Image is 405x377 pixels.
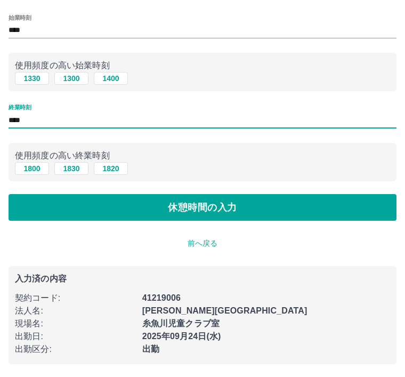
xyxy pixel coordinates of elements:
[15,149,390,162] p: 使用頻度の高い終業時刻
[15,330,136,343] p: 出勤日 :
[15,304,136,317] p: 法人名 :
[94,72,128,85] button: 1400
[142,332,221,341] b: 2025年09月24日(水)
[54,162,88,175] button: 1830
[15,317,136,330] p: 現場名 :
[15,275,390,283] p: 入力済の内容
[15,72,49,85] button: 1330
[15,343,136,356] p: 出勤区分 :
[142,344,159,354] b: 出勤
[54,72,88,85] button: 1300
[9,194,396,221] button: 休憩時間の入力
[15,59,390,72] p: 使用頻度の高い始業時刻
[142,306,307,315] b: [PERSON_NAME][GEOGRAPHIC_DATA]
[9,238,396,249] p: 前へ戻る
[15,292,136,304] p: 契約コード :
[142,319,220,328] b: 糸魚川児童クラブ室
[142,293,181,302] b: 41219006
[15,162,49,175] button: 1800
[9,103,31,111] label: 終業時刻
[94,162,128,175] button: 1820
[9,13,31,21] label: 始業時刻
